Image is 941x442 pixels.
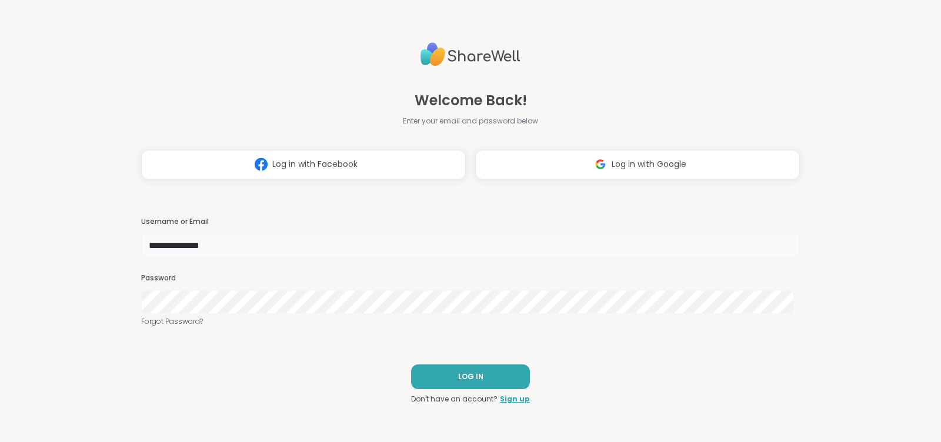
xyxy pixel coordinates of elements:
[589,153,612,175] img: ShareWell Logomark
[411,394,498,404] span: Don't have an account?
[411,364,530,389] button: LOG IN
[458,371,483,382] span: LOG IN
[500,394,530,404] a: Sign up
[141,217,800,227] h3: Username or Email
[141,150,466,179] button: Log in with Facebook
[250,153,272,175] img: ShareWell Logomark
[272,158,358,170] span: Log in with Facebook
[403,116,538,126] span: Enter your email and password below
[475,150,800,179] button: Log in with Google
[141,273,800,283] h3: Password
[421,38,520,71] img: ShareWell Logo
[141,316,800,327] a: Forgot Password?
[415,90,527,111] span: Welcome Back!
[612,158,686,170] span: Log in with Google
